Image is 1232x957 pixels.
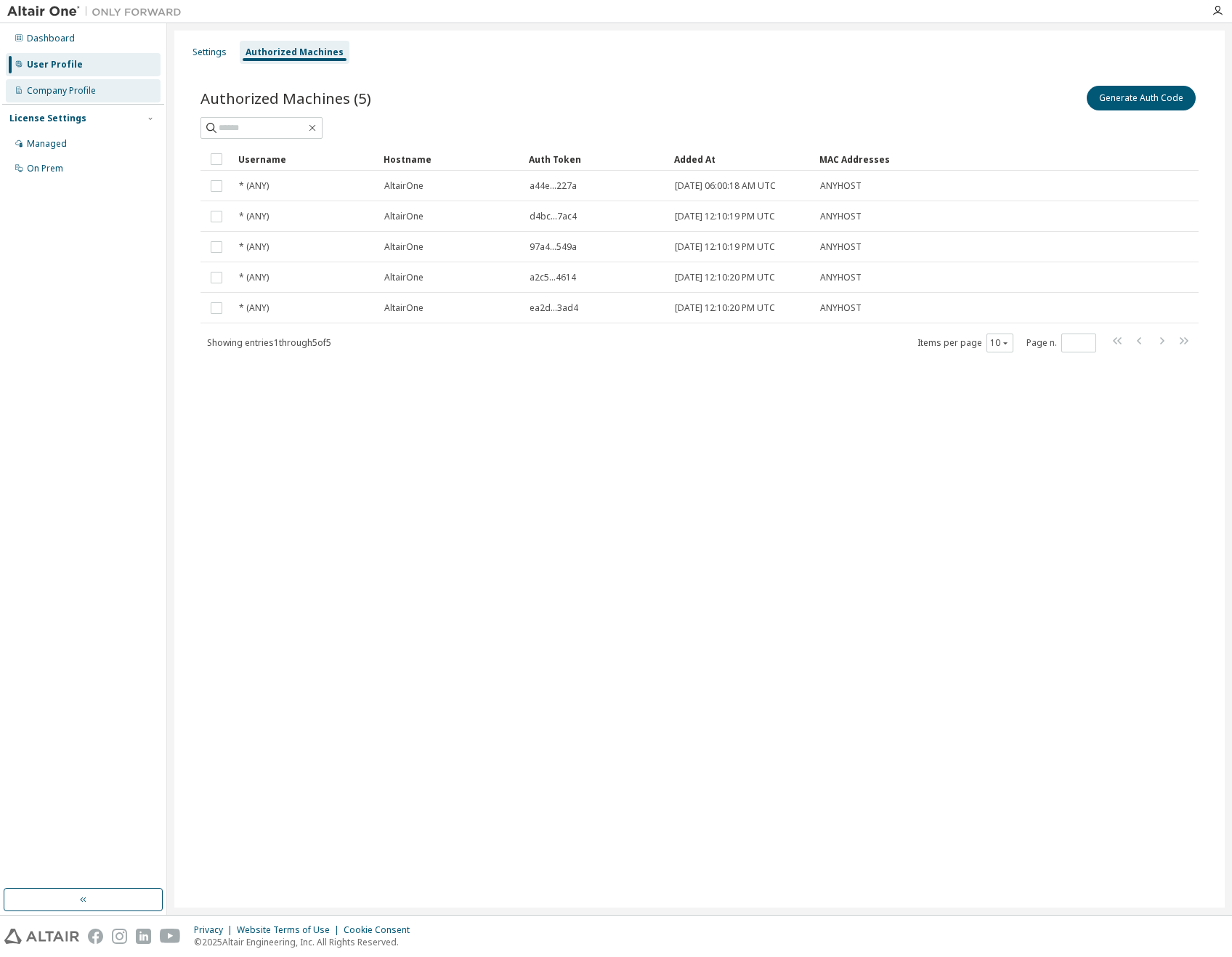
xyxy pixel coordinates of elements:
div: Managed [27,138,67,150]
div: Company Profile [27,85,96,97]
span: ANYHOST [820,211,862,222]
span: [DATE] 06:00:18 AM UTC [675,180,776,192]
img: linkedin.svg [136,929,151,944]
span: * (ANY) [239,241,269,253]
div: Dashboard [27,33,75,44]
div: Cookie Consent [344,924,418,936]
span: Showing entries 1 through 5 of 5 [207,336,331,349]
span: ANYHOST [820,302,862,314]
div: Added At [674,148,808,171]
span: 97a4...549a [530,241,577,253]
div: Authorized Machines [246,47,344,58]
span: Items per page [917,334,1013,352]
span: Authorized Machines (5) [200,88,371,108]
span: * (ANY) [239,302,269,314]
div: MAC Addresses [819,148,1046,171]
button: 10 [990,337,1010,349]
div: Settings [192,47,227,58]
span: * (ANY) [239,180,269,192]
span: * (ANY) [239,211,269,222]
img: facebook.svg [88,929,103,944]
div: Username [238,148,372,171]
span: [DATE] 12:10:20 PM UTC [675,302,775,314]
span: AltairOne [384,241,423,253]
img: youtube.svg [160,929,181,944]
span: * (ANY) [239,272,269,283]
span: ea2d...3ad4 [530,302,578,314]
span: ANYHOST [820,272,862,283]
span: a44e...227a [530,180,577,192]
div: Website Terms of Use [237,924,344,936]
span: AltairOne [384,272,423,283]
span: Page n. [1026,334,1096,352]
span: AltairOne [384,211,423,222]
img: instagram.svg [112,929,127,944]
span: [DATE] 12:10:19 PM UTC [675,211,775,222]
span: a2c5...4614 [530,272,576,283]
span: [DATE] 12:10:20 PM UTC [675,272,775,283]
span: [DATE] 12:10:19 PM UTC [675,241,775,253]
img: Altair One [7,4,189,19]
div: Privacy [194,924,237,936]
div: On Prem [27,163,63,174]
div: Hostname [384,148,517,171]
p: © 2025 Altair Engineering, Inc. All Rights Reserved. [194,936,418,948]
div: License Settings [9,113,86,124]
span: ANYHOST [820,180,862,192]
span: AltairOne [384,302,423,314]
span: d4bc...7ac4 [530,211,577,222]
button: Generate Auth Code [1087,86,1196,110]
img: altair_logo.svg [4,929,79,944]
span: ANYHOST [820,241,862,253]
div: Auth Token [529,148,662,171]
div: User Profile [27,59,83,70]
span: AltairOne [384,180,423,192]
